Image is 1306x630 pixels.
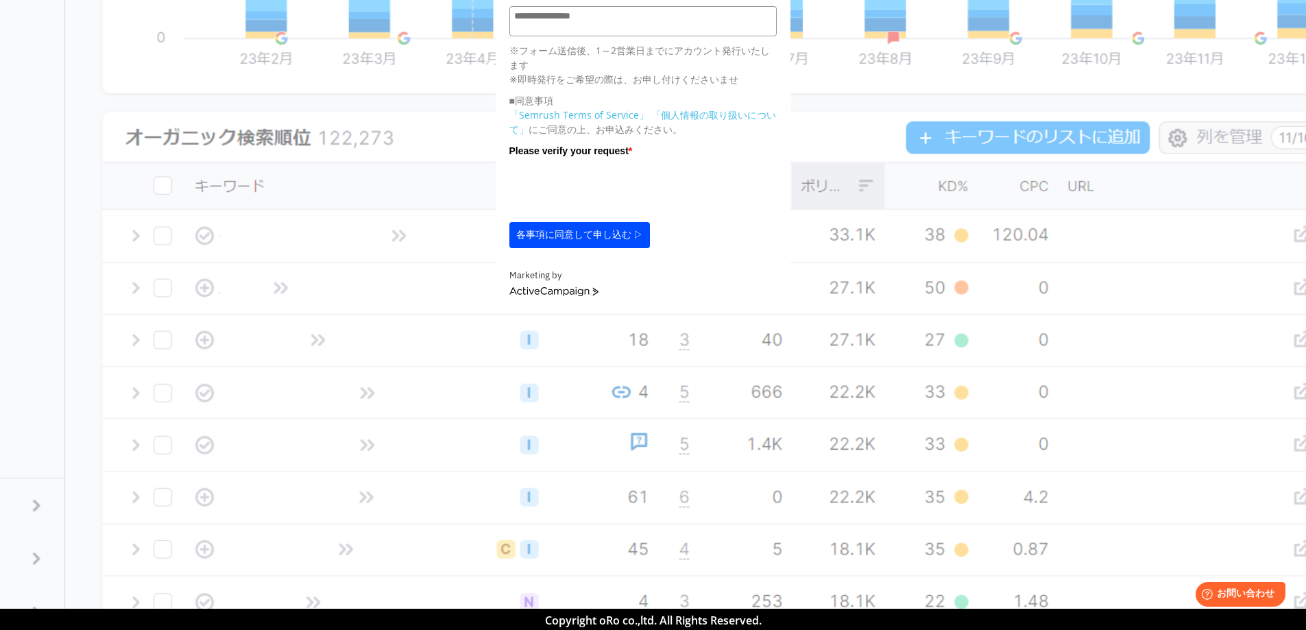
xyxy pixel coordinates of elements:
[509,108,777,136] p: にご同意の上、お申込みください。
[509,93,777,108] p: ■同意事項
[509,269,777,283] div: Marketing by
[509,162,718,215] iframe: reCAPTCHA
[1184,577,1291,615] iframe: Help widget launcher
[509,108,776,136] a: 「個人情報の取り扱いについて」
[509,143,777,158] label: Please verify your request
[509,108,649,121] a: 「Semrush Terms of Service」
[509,43,777,86] p: ※フォーム送信後、1～2営業日までにアカウント発行いたします ※即時発行をご希望の際は、お申し付けくださいませ
[545,613,762,628] span: Copyright oRo co.,ltd. All Rights Reserved.
[509,222,651,248] button: 各事項に同意して申し込む ▷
